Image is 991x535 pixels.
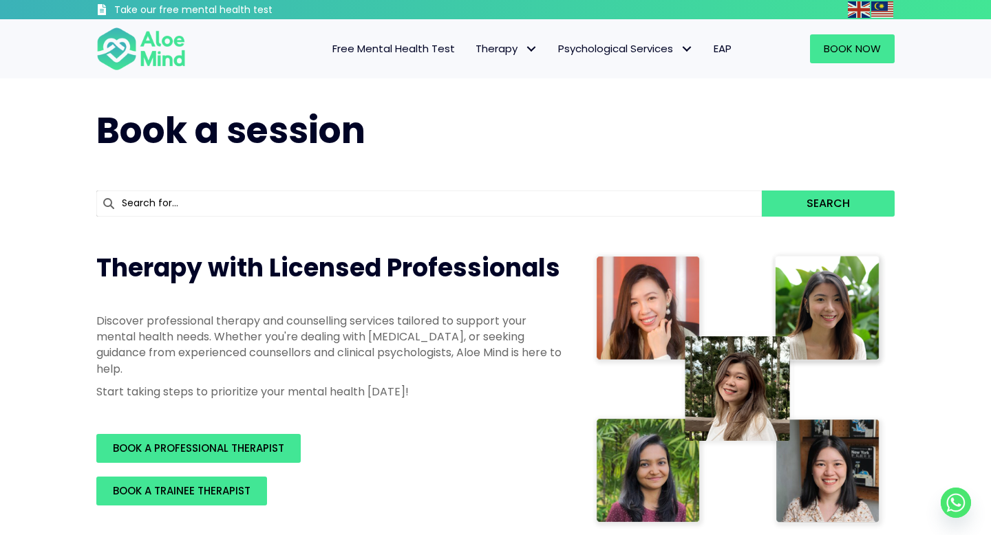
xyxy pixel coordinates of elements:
[96,190,762,217] input: Search for...
[96,250,560,285] span: Therapy with Licensed Professionals
[465,34,548,63] a: TherapyTherapy: submenu
[676,39,696,59] span: Psychological Services: submenu
[703,34,742,63] a: EAP
[114,3,346,17] h3: Take our free mental health test
[322,34,465,63] a: Free Mental Health Test
[871,1,895,17] a: Malay
[476,41,537,56] span: Therapy
[113,483,251,498] span: BOOK A TRAINEE THERAPIST
[96,313,564,377] p: Discover professional therapy and counselling services tailored to support your mental health nee...
[96,3,346,19] a: Take our free mental health test
[558,41,693,56] span: Psychological Services
[96,384,564,400] p: Start taking steps to prioritize your mental health [DATE]!
[96,477,267,505] a: BOOK A TRAINEE THERAPIST
[714,41,732,56] span: EAP
[548,34,703,63] a: Psychological ServicesPsychological Services: submenu
[848,1,871,17] a: English
[332,41,455,56] span: Free Mental Health Test
[871,1,893,18] img: ms
[848,1,870,18] img: en
[96,26,186,72] img: Aloe mind Logo
[941,488,971,518] a: Whatsapp
[204,34,742,63] nav: Menu
[824,41,881,56] span: Book Now
[592,251,886,530] img: Therapist collage
[810,34,895,63] a: Book Now
[96,434,301,463] a: BOOK A PROFESSIONAL THERAPIST
[96,105,365,155] span: Book a session
[521,39,541,59] span: Therapy: submenu
[113,441,284,455] span: BOOK A PROFESSIONAL THERAPIST
[762,190,895,217] button: Search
